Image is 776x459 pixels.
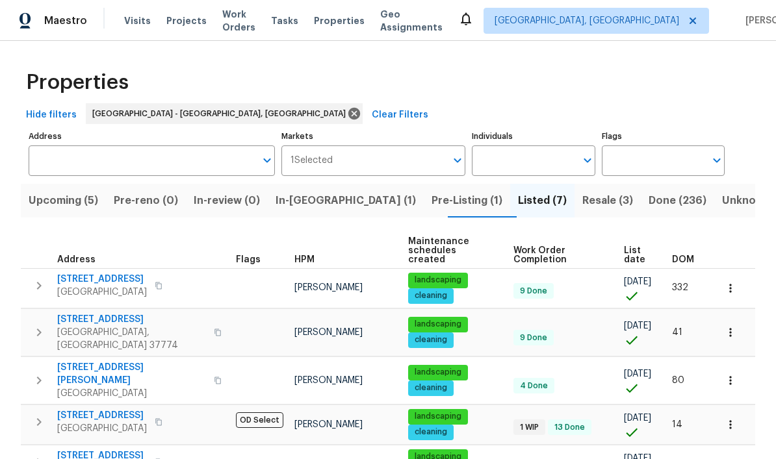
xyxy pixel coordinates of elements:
span: [GEOGRAPHIC_DATA] [57,422,147,435]
span: [DATE] [624,277,651,286]
span: Work Order Completion [513,246,602,264]
span: [STREET_ADDRESS][PERSON_NAME] [57,361,206,387]
span: [DATE] [624,369,651,378]
span: landscaping [409,319,467,330]
span: cleaning [409,290,452,301]
span: OD Select [236,412,283,428]
button: Open [258,151,276,169]
span: Listed (7) [518,192,567,210]
span: Address [57,255,96,264]
span: 332 [672,283,688,292]
button: Open [448,151,467,169]
span: [PERSON_NAME] [294,328,363,337]
span: [GEOGRAPHIC_DATA] [57,286,147,299]
span: Maintenance schedules created [408,237,491,264]
span: 4 Done [515,380,553,391]
span: Flags [236,255,261,264]
button: Clear Filters [367,103,433,127]
span: Done (236) [649,192,706,210]
span: Hide filters [26,107,77,123]
span: Visits [124,14,151,27]
span: Maestro [44,14,87,27]
span: In-review (0) [194,192,260,210]
label: Individuals [472,132,595,140]
label: Flags [602,132,725,140]
span: Resale (3) [582,192,633,210]
span: DOM [672,255,694,264]
span: [STREET_ADDRESS] [57,313,206,326]
span: Upcoming (5) [29,192,98,210]
span: [PERSON_NAME] [294,376,363,385]
span: Tasks [271,16,298,25]
span: Geo Assignments [380,8,443,34]
span: HPM [294,255,315,264]
span: cleaning [409,334,452,345]
span: 9 Done [515,332,552,343]
button: Hide filters [21,103,82,127]
span: landscaping [409,411,467,422]
span: landscaping [409,275,467,286]
span: [GEOGRAPHIC_DATA] [57,387,206,400]
span: 14 [672,420,682,429]
span: Work Orders [222,8,255,34]
span: [DATE] [624,414,651,423]
button: Open [578,151,597,169]
span: 1 Selected [291,155,333,166]
span: 13 Done [549,422,590,433]
span: [PERSON_NAME] [294,420,363,429]
span: 1 WIP [515,422,544,433]
span: [DATE] [624,321,651,330]
span: 41 [672,328,682,337]
span: [PERSON_NAME] [294,283,363,292]
span: cleaning [409,382,452,393]
div: [GEOGRAPHIC_DATA] - [GEOGRAPHIC_DATA], [GEOGRAPHIC_DATA] [86,103,363,124]
span: [GEOGRAPHIC_DATA], [GEOGRAPHIC_DATA] [495,14,679,27]
label: Address [29,132,275,140]
span: Pre-Listing (1) [432,192,502,210]
span: Pre-reno (0) [114,192,178,210]
span: List date [624,246,650,264]
span: In-[GEOGRAPHIC_DATA] (1) [276,192,416,210]
span: [GEOGRAPHIC_DATA] - [GEOGRAPHIC_DATA], [GEOGRAPHIC_DATA] [92,107,351,120]
span: Properties [314,14,365,27]
span: [GEOGRAPHIC_DATA], [GEOGRAPHIC_DATA] 37774 [57,326,206,352]
span: [STREET_ADDRESS] [57,409,147,422]
span: Projects [166,14,207,27]
label: Markets [281,132,466,140]
span: 80 [672,376,684,385]
span: Clear Filters [372,107,428,123]
span: Properties [26,76,129,89]
button: Open [708,151,726,169]
span: landscaping [409,367,467,378]
span: 9 Done [515,286,552,297]
span: [STREET_ADDRESS] [57,273,147,286]
span: cleaning [409,427,452,438]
